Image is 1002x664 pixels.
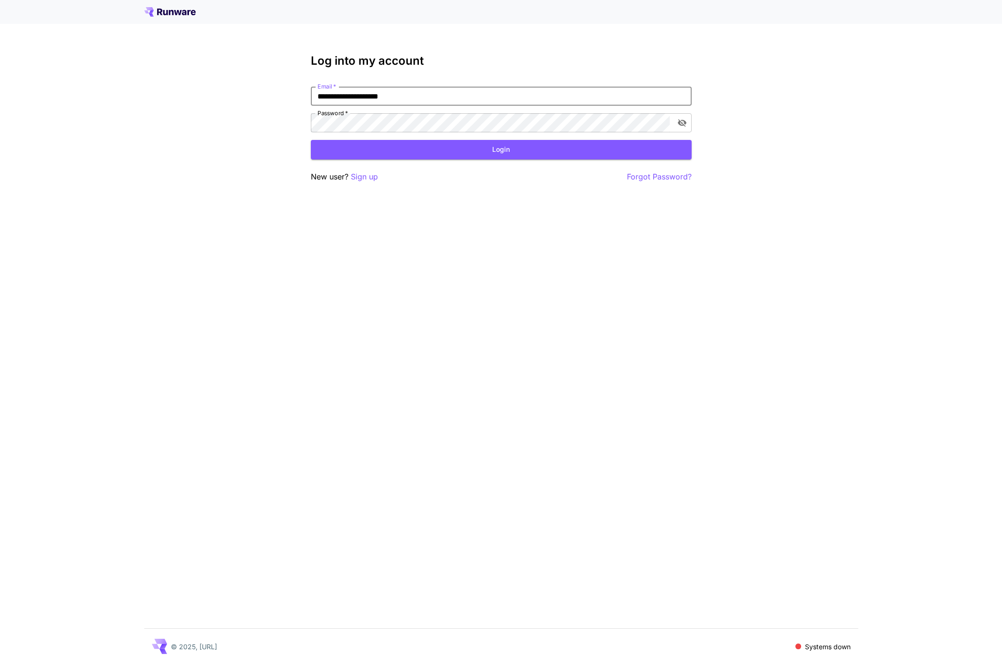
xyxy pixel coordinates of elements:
button: Forgot Password? [627,171,692,183]
button: toggle password visibility [674,114,691,131]
p: New user? [311,171,378,183]
label: Password [317,109,348,117]
button: Sign up [351,171,378,183]
label: Email [317,82,336,90]
button: Login [311,140,692,159]
p: Systems down [805,642,851,652]
h3: Log into my account [311,54,692,68]
p: © 2025, [URL] [171,642,217,652]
